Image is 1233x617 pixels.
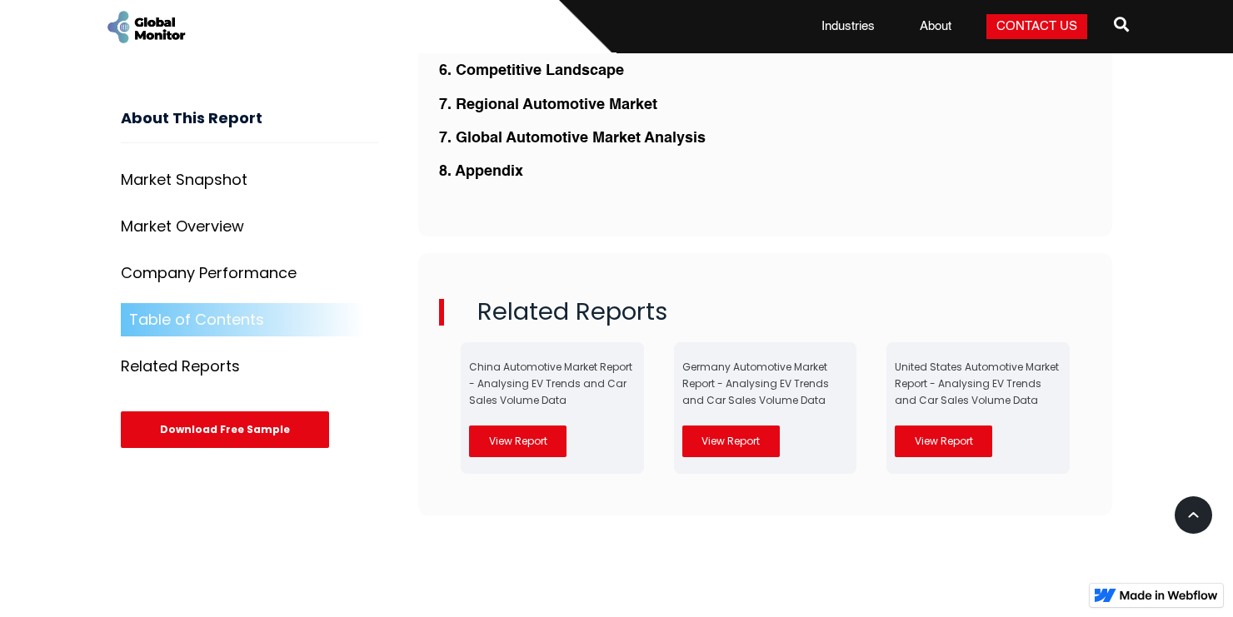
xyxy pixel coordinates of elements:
[895,425,992,457] a: View Report
[418,582,1112,603] p: ‍
[121,211,378,244] a: Market Overview
[104,8,187,46] a: home
[121,266,297,282] div: Company Performance
[121,164,378,197] a: Market Snapshot
[1114,10,1129,43] a: 
[121,304,378,337] a: Table of Contents
[439,63,624,78] strong: 6. Competitive Landscape
[439,299,1091,326] h2: Related Reports
[910,18,961,35] a: About
[121,359,240,376] div: Related Reports
[121,351,378,384] a: Related Reports
[682,425,780,457] a: View Report
[1114,12,1129,36] span: 
[439,97,657,112] strong: 7. Regional Automotive Market
[439,131,706,146] strong: 7. Global Automotive Market Analysis
[986,14,1087,39] a: Contact Us
[1120,590,1218,600] img: Made in Webflow
[121,110,378,144] h3: About This Report
[895,360,1059,407] a: United States Automotive Market Report - Analysing EV Trends and Car Sales Volume Data
[121,412,329,449] div: Download Free Sample
[469,425,567,457] a: View Report
[121,219,244,236] div: Market Overview
[121,172,247,189] div: Market Snapshot
[811,18,885,35] a: Industries
[469,360,632,407] a: China Automotive Market Report - Analysing EV Trends and Car Sales Volume Data
[129,312,264,329] div: Table of Contents
[439,164,523,179] strong: 8. Appendix
[418,540,1112,561] p: ‍
[682,360,829,407] a: Germany Automotive Market Report - Analysing EV Trends and Car Sales Volume Data
[121,257,378,291] a: Company Performance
